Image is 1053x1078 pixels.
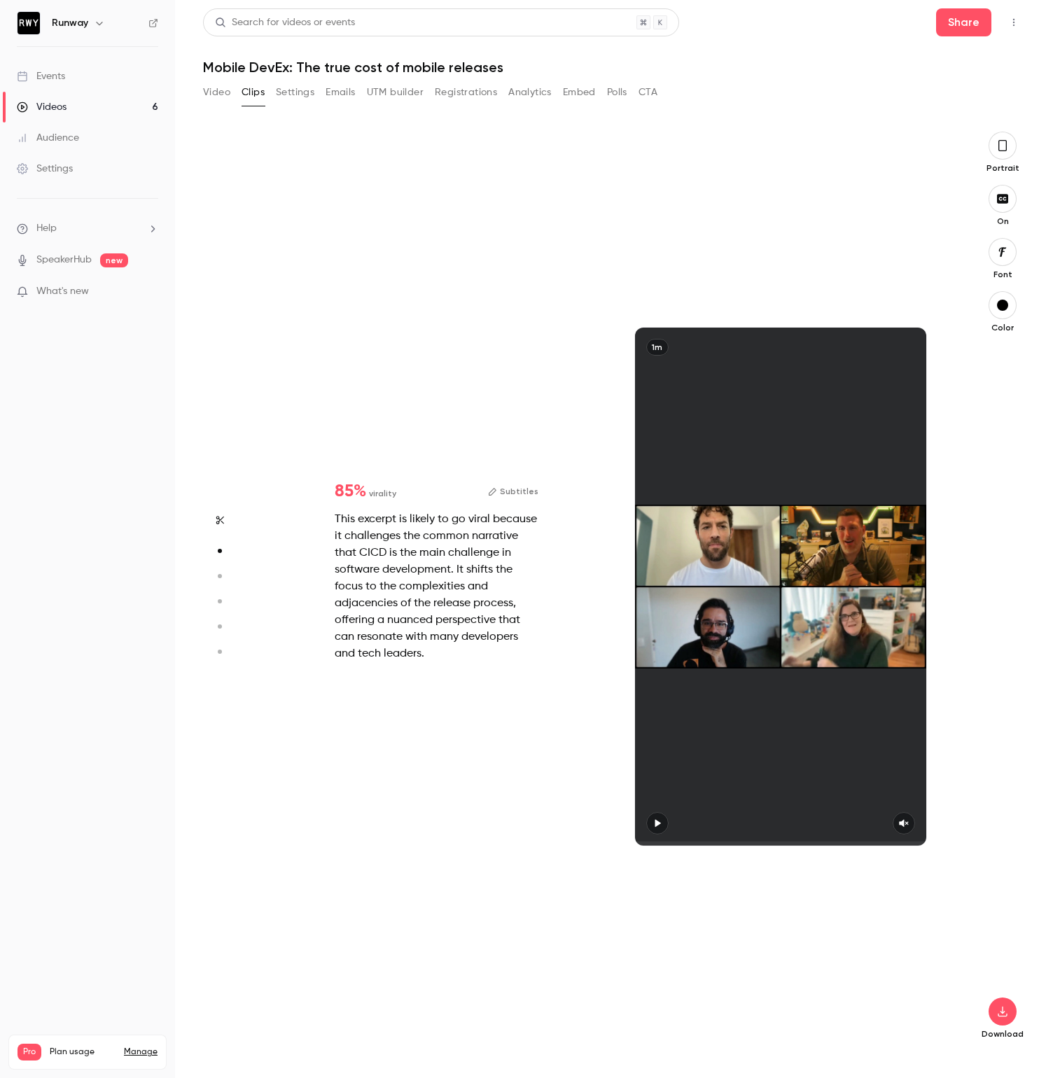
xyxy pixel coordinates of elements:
span: Plan usage [50,1046,116,1058]
button: Emails [326,81,355,104]
button: Settings [276,81,314,104]
button: Registrations [435,81,497,104]
span: virality [369,487,396,500]
span: Help [36,221,57,236]
a: Manage [124,1046,158,1058]
button: Top Bar Actions [1003,11,1025,34]
button: UTM builder [367,81,424,104]
p: Font [980,269,1025,280]
p: Color [980,322,1025,333]
div: Videos [17,100,67,114]
button: Polls [607,81,627,104]
button: Clips [242,81,265,104]
h1: Mobile DevEx: The true cost of mobile releases [203,59,1025,76]
div: Settings [17,162,73,176]
li: help-dropdown-opener [17,221,158,236]
p: On [980,216,1025,227]
button: Analytics [508,81,552,104]
div: This excerpt is likely to go viral because it challenges the common narrative that CICD is the ma... [335,511,538,662]
button: Subtitles [488,483,538,500]
div: Events [17,69,65,83]
p: Download [980,1028,1025,1039]
span: Pro [18,1044,41,1060]
span: What's new [36,284,89,299]
img: Runway [18,12,40,34]
button: Video [203,81,230,104]
span: new [100,253,128,267]
div: Audience [17,131,79,145]
span: 85 % [335,483,366,500]
div: Search for videos or events [215,15,355,30]
a: SpeakerHub [36,253,92,267]
button: CTA [639,81,657,104]
h6: Runway [52,16,88,30]
p: Portrait [980,162,1025,174]
button: Embed [563,81,596,104]
button: Share [936,8,991,36]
